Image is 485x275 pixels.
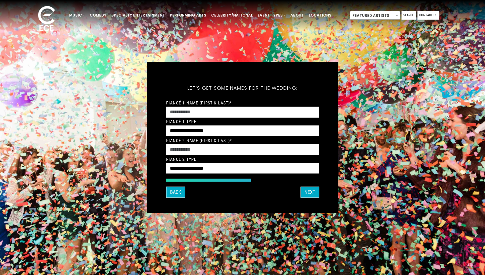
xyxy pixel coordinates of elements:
[67,10,87,21] a: Music
[417,11,439,20] a: Contact Us
[209,10,255,21] a: Celebrity/National
[401,11,416,20] a: Search
[31,4,62,34] img: ece_new_logo_whitev2-1.png
[87,10,109,21] a: Comedy
[300,187,319,198] button: Next
[166,77,319,99] h5: Let's get some names for the wedding:
[306,10,334,21] a: Locations
[166,100,232,106] label: Fiancé 1 Name (First & Last)*
[288,10,306,21] a: About
[255,10,288,21] a: Event Types
[109,10,167,21] a: Specialty Entertainment
[167,10,209,21] a: Performing Arts
[166,187,185,198] button: Back
[166,156,197,162] label: Fiancé 2 Type
[166,119,197,124] label: Fiancé 1 Type
[350,11,400,20] span: Featured Artists
[166,137,232,143] label: Fiancé 2 Name (First & Last)*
